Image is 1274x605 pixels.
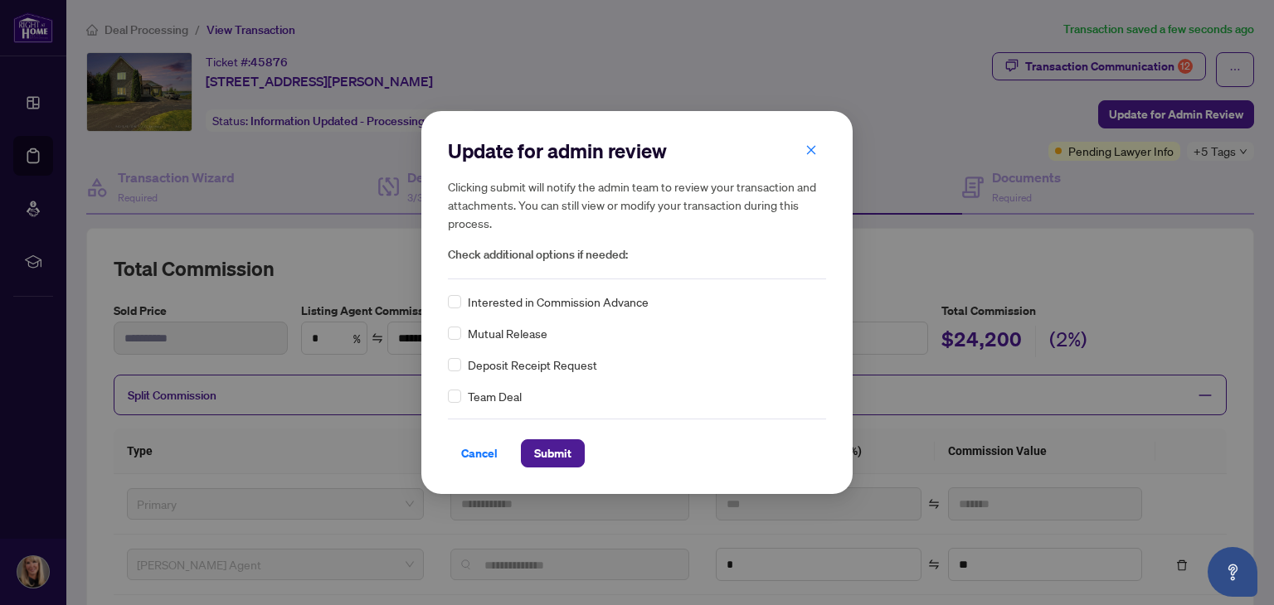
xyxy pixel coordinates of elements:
[461,440,498,467] span: Cancel
[448,138,826,164] h2: Update for admin review
[534,440,571,467] span: Submit
[521,439,585,467] button: Submit
[468,293,649,311] span: Interested in Commission Advance
[448,177,826,232] h5: Clicking submit will notify the admin team to review your transaction and attachments. You can st...
[1208,547,1257,597] button: Open asap
[468,324,547,342] span: Mutual Release
[448,245,826,264] span: Check additional options if needed:
[448,439,511,467] button: Cancel
[805,144,817,156] span: close
[468,356,597,374] span: Deposit Receipt Request
[468,387,522,405] span: Team Deal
